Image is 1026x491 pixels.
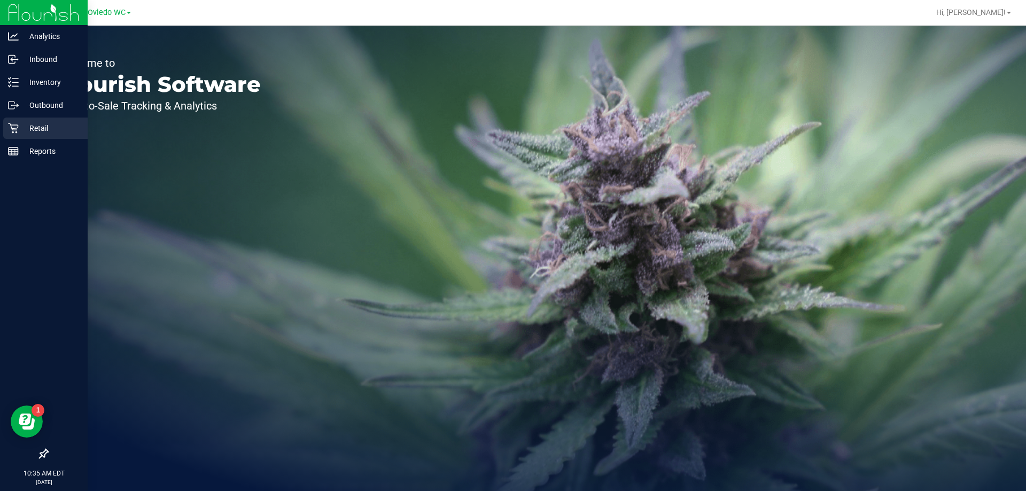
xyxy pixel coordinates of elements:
[19,76,83,89] p: Inventory
[8,31,19,42] inline-svg: Analytics
[11,406,43,438] iframe: Resource center
[32,404,44,417] iframe: Resource center unread badge
[19,122,83,135] p: Retail
[8,54,19,65] inline-svg: Inbound
[5,469,83,478] p: 10:35 AM EDT
[58,58,261,68] p: Welcome to
[19,30,83,43] p: Analytics
[8,146,19,157] inline-svg: Reports
[88,8,126,17] span: Oviedo WC
[8,123,19,134] inline-svg: Retail
[936,8,1006,17] span: Hi, [PERSON_NAME]!
[5,478,83,486] p: [DATE]
[19,145,83,158] p: Reports
[19,53,83,66] p: Inbound
[19,99,83,112] p: Outbound
[58,100,261,111] p: Seed-to-Sale Tracking & Analytics
[8,77,19,88] inline-svg: Inventory
[58,74,261,95] p: Flourish Software
[8,100,19,111] inline-svg: Outbound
